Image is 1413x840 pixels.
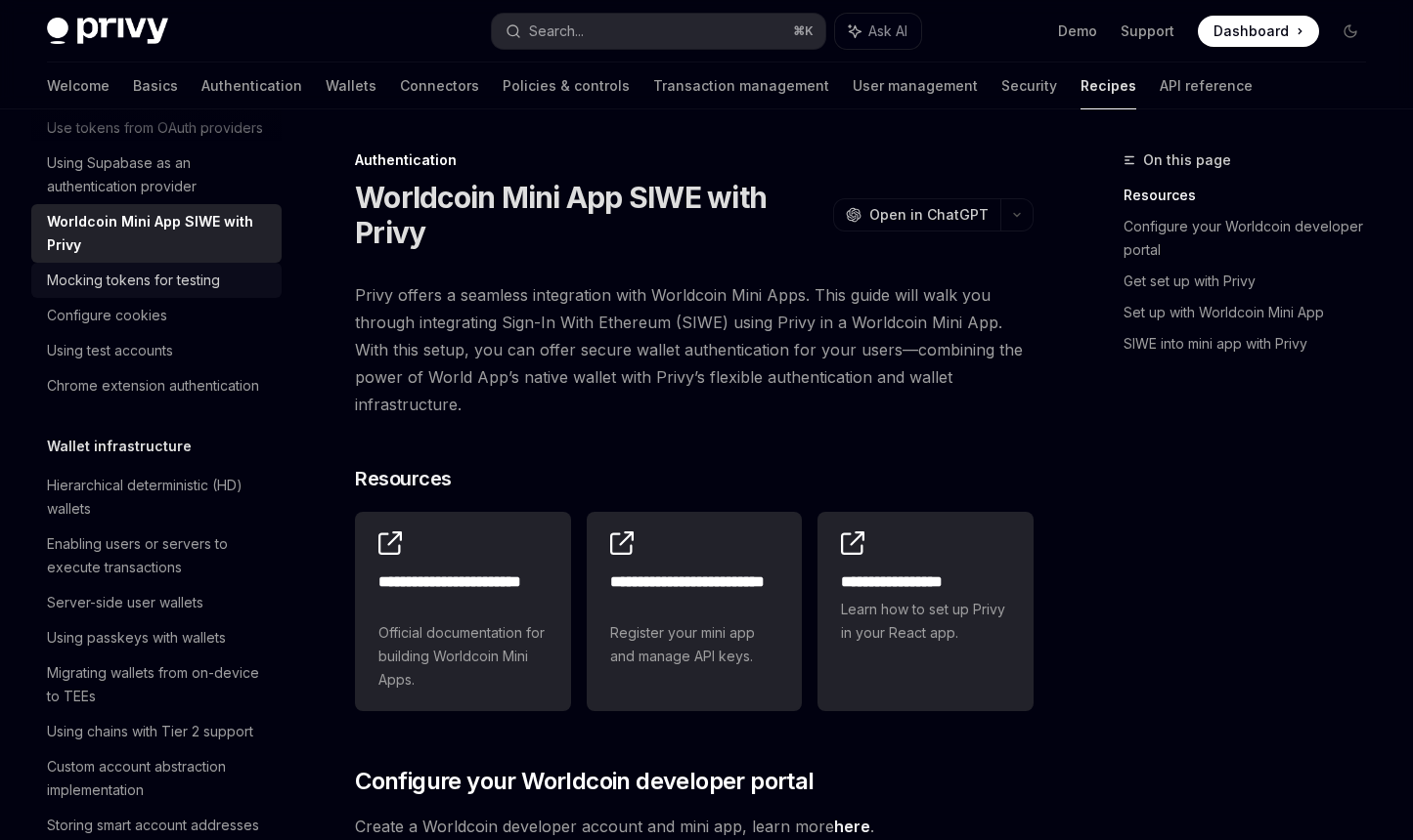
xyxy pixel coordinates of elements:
button: Open in ChatGPT [833,198,1000,231]
a: Chrome extension authentication [31,368,282,403]
a: Using chains with Tier 2 support [31,714,282,749]
a: Hierarchical deterministic (HD) wallets [31,468,282,526]
span: Official documentation for building Worldcoin Mini Apps. [378,621,548,692]
span: Resources [355,465,452,492]
a: Migrating wallets from on-device to TEEs [31,655,282,714]
span: Register your mini app and manage API keys. [610,621,779,668]
a: Using passkeys with wallets [31,620,282,655]
span: Ask AI [868,21,907,41]
a: SIWE into mini app with Privy [1124,328,1382,359]
div: Search... [529,20,584,43]
a: Configure cookies [31,298,282,333]
a: Policies & controls [503,63,630,109]
a: API reference [1160,63,1253,109]
div: Authentication [355,150,1034,170]
span: On this page [1143,148,1231,172]
div: Using test accounts [47,339,173,362]
button: Ask AI [835,14,921,49]
button: Search...⌘K [492,14,825,49]
a: Set up with Worldcoin Mini App [1124,297,1382,328]
a: Authentication [201,63,302,109]
a: Recipes [1081,63,1136,109]
a: Configure your Worldcoin developer portal [1124,211,1382,266]
a: Using test accounts [31,333,282,368]
a: Enabling users or servers to execute transactions [31,526,282,585]
a: Transaction management [653,63,829,109]
div: Mocking tokens for testing [47,269,220,292]
span: Create a Worldcoin developer account and mini app, learn more . [355,813,1034,840]
a: Get set up with Privy [1124,266,1382,297]
a: here [834,817,870,837]
span: ⌘ K [793,23,814,39]
img: dark logo [47,18,168,45]
div: Hierarchical deterministic (HD) wallets [47,474,270,521]
a: Demo [1058,21,1097,41]
a: Basics [133,63,178,109]
a: Welcome [47,63,110,109]
div: Worldcoin Mini App SIWE with Privy [47,210,270,257]
a: Support [1121,21,1174,41]
a: Mocking tokens for testing [31,263,282,298]
a: Server-side user wallets [31,585,282,620]
div: Server-side user wallets [47,591,203,614]
span: Learn how to set up Privy in your React app. [841,598,1010,645]
div: Enabling users or servers to execute transactions [47,532,270,579]
a: Wallets [326,63,376,109]
a: Custom account abstraction implementation [31,749,282,808]
div: Custom account abstraction implementation [47,755,270,802]
a: Resources [1124,180,1382,211]
div: Using chains with Tier 2 support [47,720,253,743]
div: Chrome extension authentication [47,374,259,398]
span: Dashboard [1214,21,1289,41]
a: User management [853,63,978,109]
span: Open in ChatGPT [869,205,989,225]
div: Using Supabase as an authentication provider [47,151,270,198]
a: Security [1001,63,1057,109]
a: Worldcoin Mini App SIWE with Privy [31,204,282,263]
a: Dashboard [1198,16,1319,47]
span: Configure your Worldcoin developer portal [355,766,814,797]
h5: Wallet infrastructure [47,435,192,458]
div: Configure cookies [47,304,167,327]
h1: Worldcoin Mini App SIWE with Privy [355,180,825,250]
a: Using Supabase as an authentication provider [31,146,282,204]
button: Toggle dark mode [1335,16,1366,47]
div: Migrating wallets from on-device to TEEs [47,661,270,708]
span: Privy offers a seamless integration with Worldcoin Mini Apps. This guide will walk you through in... [355,281,1034,418]
div: Using passkeys with wallets [47,626,226,650]
a: Connectors [400,63,479,109]
div: Storing smart account addresses [47,814,259,837]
